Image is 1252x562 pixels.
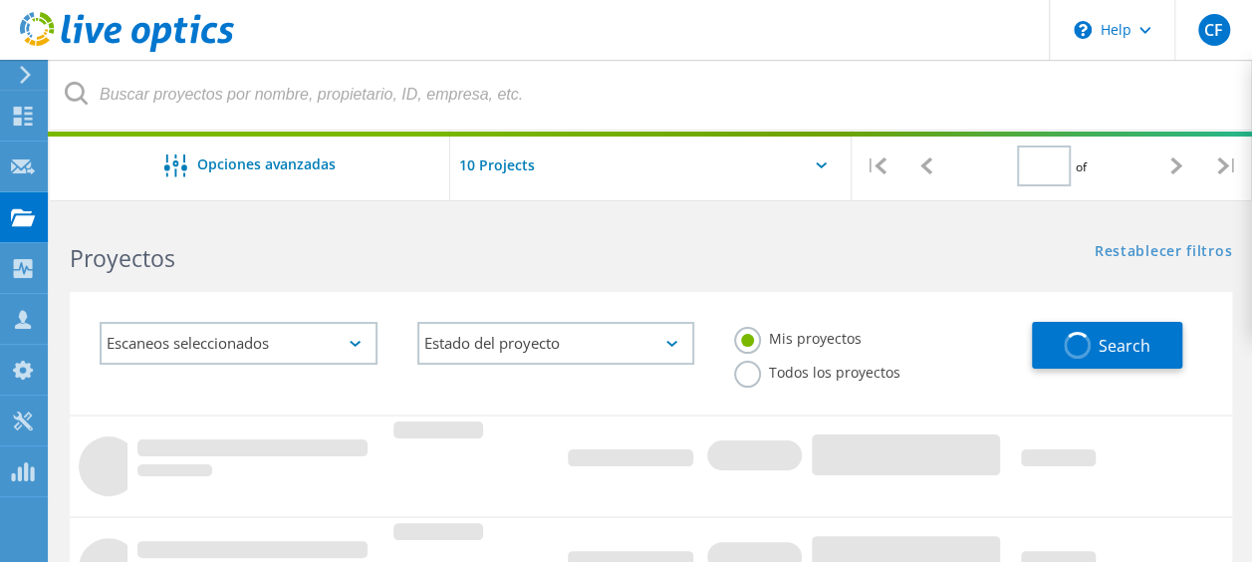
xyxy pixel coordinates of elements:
div: | [852,131,901,201]
label: Mis proyectos [734,327,862,346]
div: | [1202,131,1252,201]
b: Proyectos [70,242,175,274]
div: Escaneos seleccionados [100,322,377,365]
span: of [1076,158,1087,175]
a: Live Optics Dashboard [20,42,234,56]
a: Restablecer filtros [1095,244,1232,261]
span: Search [1099,335,1150,357]
span: Opciones avanzadas [197,157,336,171]
label: Todos los proyectos [734,361,900,380]
div: Estado del proyecto [417,322,695,365]
span: CF [1204,22,1223,38]
button: Search [1032,322,1182,369]
svg: \n [1074,21,1092,39]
